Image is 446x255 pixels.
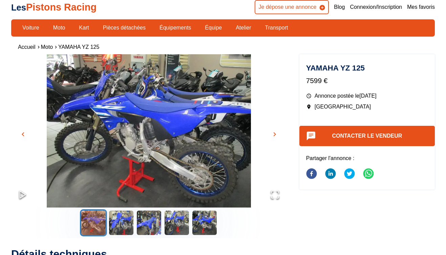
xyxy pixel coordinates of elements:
button: Go to Slide 1 [80,209,107,236]
div: Go to Slide 1 [11,54,286,208]
a: Connexion/Inscription [350,3,402,11]
h1: YAMAHA YZ 125 [306,64,428,72]
a: Pièces détachées [99,22,150,34]
div: Thumbnail Navigation [11,209,286,236]
button: whatsapp [363,164,374,184]
a: Mes favoris [407,3,435,11]
a: YAMAHA YZ 125 [58,44,99,50]
button: facebook [306,164,317,184]
a: Atelier [231,22,255,34]
button: Go to Slide 4 [163,209,190,236]
button: Go to Slide 2 [108,209,135,236]
a: Moto [49,22,70,34]
button: Open Fullscreen [263,183,286,208]
span: chevron_left [19,130,27,138]
button: linkedin [325,164,336,184]
button: chevron_left [18,129,28,139]
a: Transport [261,22,293,34]
p: 7599 € [306,76,428,85]
a: LesPistons Racing [11,2,97,13]
span: Les [11,3,26,12]
button: twitter [344,164,355,184]
p: Annonce postée le [DATE] [306,92,428,100]
img: image [11,54,286,208]
button: chevron_right [270,129,280,139]
p: [GEOGRAPHIC_DATA] [306,103,428,111]
a: Moto [41,44,53,50]
span: chevron_right [271,130,279,138]
button: Contacter le vendeur [299,126,435,146]
a: Voiture [18,22,44,34]
a: Accueil [18,44,36,50]
button: Go to Slide 3 [135,209,163,236]
a: Blog [334,3,345,11]
button: Go to Slide 5 [191,209,218,236]
p: Partager l'annonce : [306,155,428,162]
button: Play or Pause Slideshow [11,183,34,208]
a: Kart [75,22,93,34]
a: Contacter le vendeur [332,133,402,139]
a: Équipe [200,22,226,34]
a: Équipements [155,22,195,34]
